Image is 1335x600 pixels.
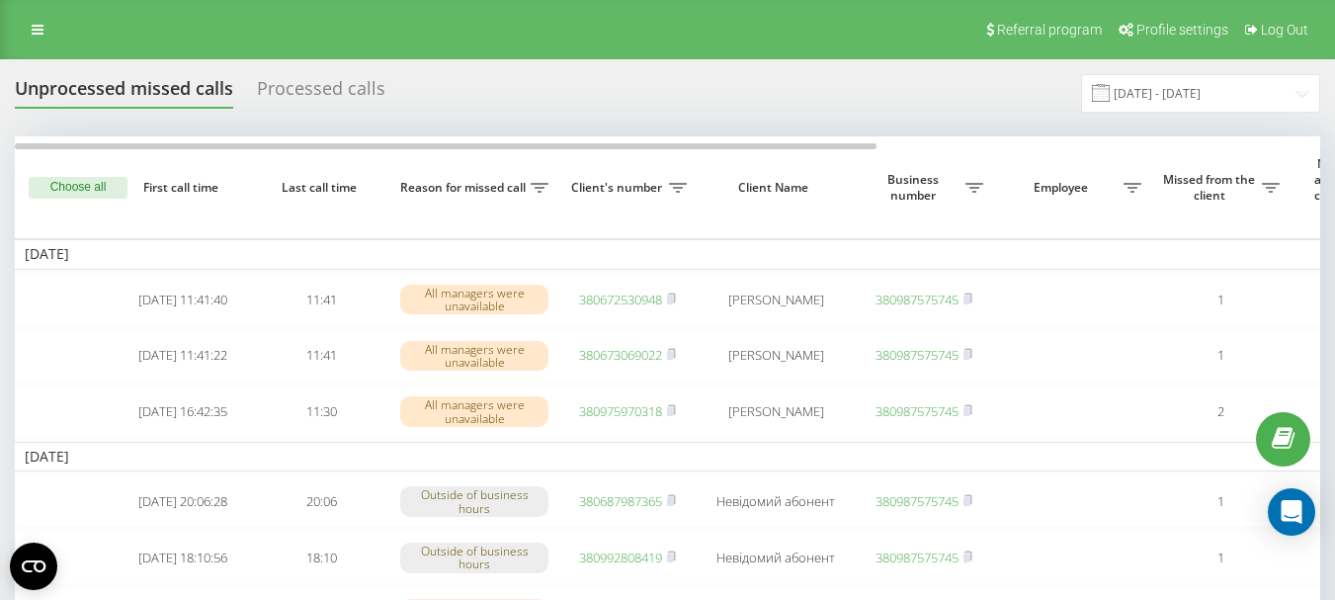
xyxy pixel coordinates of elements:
[579,346,662,364] a: 380673069022
[400,396,548,426] div: All managers were unavailable
[579,291,662,308] a: 380672530948
[1151,274,1290,326] td: 1
[1161,172,1262,203] span: Missed from the client
[268,180,375,196] span: Last call time
[29,177,127,199] button: Choose all
[876,549,959,566] a: 380987575745
[252,274,390,326] td: 11:41
[257,78,385,109] div: Processed calls
[129,180,236,196] span: First call time
[1136,22,1228,38] span: Profile settings
[697,532,855,584] td: Невідомий абонент
[1003,180,1124,196] span: Employee
[114,475,252,528] td: [DATE] 20:06:28
[697,386,855,438] td: [PERSON_NAME]
[252,475,390,528] td: 20:06
[697,475,855,528] td: Невідомий абонент
[865,172,965,203] span: Business number
[876,291,959,308] a: 380987575745
[10,543,57,590] button: Open CMP widget
[400,180,531,196] span: Reason for missed call
[876,346,959,364] a: 380987575745
[114,329,252,382] td: [DATE] 11:41:22
[114,532,252,584] td: [DATE] 18:10:56
[579,549,662,566] a: 380992808419
[568,180,669,196] span: Client's number
[252,329,390,382] td: 11:41
[400,341,548,371] div: All managers were unavailable
[1151,475,1290,528] td: 1
[252,532,390,584] td: 18:10
[252,386,390,438] td: 11:30
[876,402,959,420] a: 380987575745
[400,486,548,516] div: Outside of business hours
[114,386,252,438] td: [DATE] 16:42:35
[579,492,662,510] a: 380687987365
[1268,488,1315,536] div: Open Intercom Messenger
[997,22,1102,38] span: Referral program
[1151,386,1290,438] td: 2
[114,274,252,326] td: [DATE] 11:41:40
[697,274,855,326] td: [PERSON_NAME]
[713,180,838,196] span: Client Name
[400,285,548,314] div: All managers were unavailable
[1151,532,1290,584] td: 1
[876,492,959,510] a: 380987575745
[1261,22,1308,38] span: Log Out
[15,78,233,109] div: Unprocessed missed calls
[579,402,662,420] a: 380975970318
[697,329,855,382] td: [PERSON_NAME]
[400,543,548,572] div: Outside of business hours
[1151,329,1290,382] td: 1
